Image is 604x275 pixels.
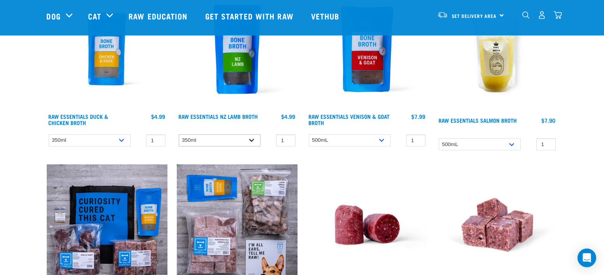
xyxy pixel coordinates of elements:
img: user.png [538,11,546,19]
div: $4.99 [151,113,166,120]
input: 1 [536,138,556,150]
input: 1 [276,134,296,146]
a: Raw Essentials NZ Lamb Broth [179,115,258,118]
input: 1 [146,134,166,146]
a: Cat [88,10,101,22]
span: Set Delivery Area [452,14,497,17]
a: Get started with Raw [197,0,303,32]
a: Raw Essentials Duck & Chicken Broth [49,115,109,124]
a: Dog [47,10,61,22]
input: 1 [406,134,426,146]
div: $7.99 [412,113,426,120]
img: home-icon@2x.png [554,11,562,19]
a: Raw Education [121,0,197,32]
a: Raw Essentials Venison & Goat Broth [309,115,390,124]
img: home-icon-1@2x.png [522,11,530,19]
div: $4.99 [282,113,296,120]
div: Open Intercom Messenger [578,249,596,267]
a: Vethub [303,0,349,32]
img: van-moving.png [437,11,448,18]
a: Raw Essentials Salmon Broth [439,119,517,122]
div: $7.90 [542,117,556,123]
